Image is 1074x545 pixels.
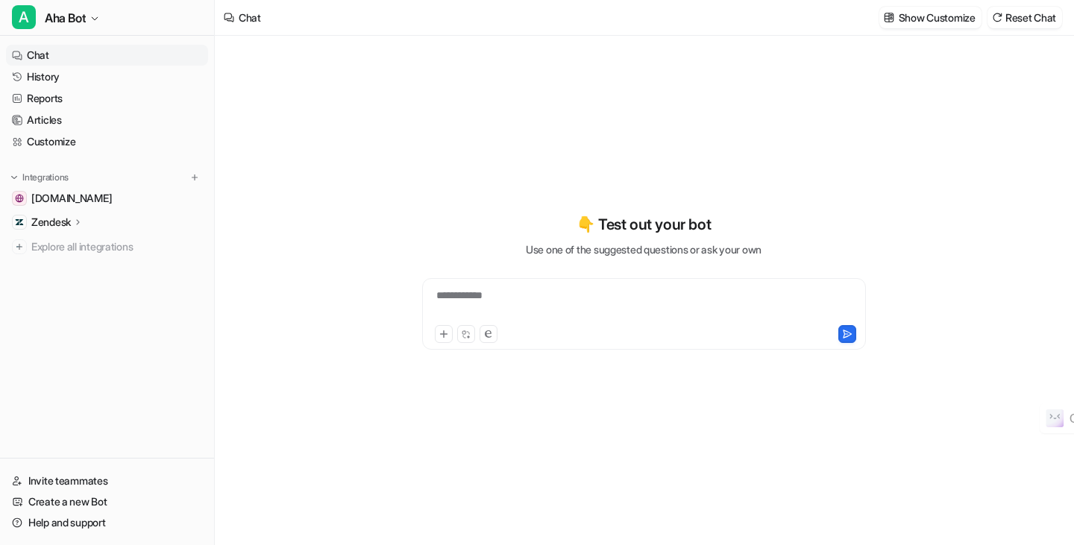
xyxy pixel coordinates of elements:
[987,7,1062,28] button: Reset Chat
[6,512,208,533] a: Help and support
[6,45,208,66] a: Chat
[12,5,36,29] span: A
[6,170,73,185] button: Integrations
[22,171,69,183] p: Integrations
[239,10,261,25] div: Chat
[6,491,208,512] a: Create a new Bot
[6,66,208,87] a: History
[189,172,200,183] img: menu_add.svg
[577,213,711,236] p: 👇 Test out your bot
[6,88,208,109] a: Reports
[12,239,27,254] img: explore all integrations
[992,12,1002,23] img: reset
[884,12,894,23] img: customize
[899,10,976,25] p: Show Customize
[31,215,71,230] p: Zendesk
[15,218,24,227] img: Zendesk
[6,188,208,209] a: www.ahaharmony.com[DOMAIN_NAME]
[6,236,208,257] a: Explore all integrations
[526,242,761,257] p: Use one of the suggested questions or ask your own
[6,470,208,491] a: Invite teammates
[31,191,112,206] span: [DOMAIN_NAME]
[6,131,208,152] a: Customize
[45,7,86,28] span: Aha Bot
[879,7,982,28] button: Show Customize
[31,235,202,259] span: Explore all integrations
[9,172,19,183] img: expand menu
[6,110,208,130] a: Articles
[15,194,24,203] img: www.ahaharmony.com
